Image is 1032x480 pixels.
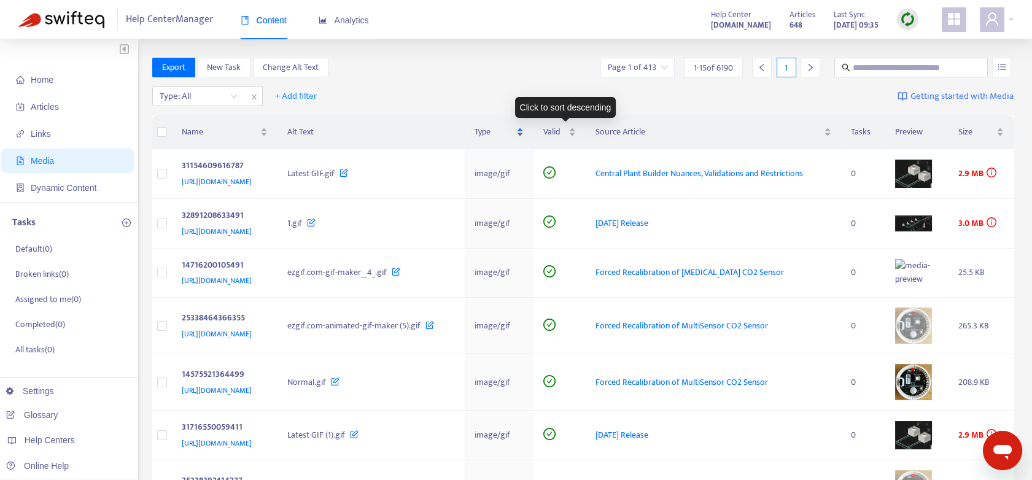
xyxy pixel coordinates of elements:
[596,216,648,230] span: [DATE] Release
[287,375,326,389] span: Normal.gif
[475,125,513,139] span: Type
[596,166,803,180] span: Central Plant Builder Nuances, Validations and Restrictions
[16,184,25,192] span: container
[834,18,879,32] strong: [DATE] 09:35
[182,209,263,225] div: 32891208633491
[31,156,54,166] span: Media
[16,130,25,138] span: link
[182,176,252,188] span: [URL][DOMAIN_NAME]
[162,61,185,74] span: Export
[898,87,1014,106] a: Getting started with Media
[266,87,327,106] button: + Add filter
[15,242,52,255] p: Default ( 0 )
[851,167,875,180] div: 0
[958,266,1004,279] div: 25.5 KB
[182,311,263,327] div: 25338464366355
[895,215,932,231] img: media-preview
[987,217,996,227] span: info-circle
[31,75,53,85] span: Home
[253,58,328,77] button: Change Alt Text
[987,429,996,439] span: info-circle
[182,384,252,397] span: [URL][DOMAIN_NAME]
[287,216,302,230] span: 1.gif
[694,61,733,74] span: 1 - 15 of 6190
[987,168,996,177] span: info-circle
[790,18,802,32] strong: 648
[898,91,907,101] img: image-link
[806,63,815,72] span: right
[182,125,258,139] span: Name
[834,8,865,21] span: Last Sync
[465,298,533,354] td: image/gif
[777,58,796,77] div: 1
[543,125,566,139] span: Valid
[197,58,250,77] button: New Task
[15,343,55,356] p: All tasks ( 0 )
[15,268,69,281] p: Broken links ( 0 )
[842,63,850,72] span: search
[851,266,875,279] div: 0
[182,420,263,436] div: 31716550059411
[182,258,263,274] div: 14716200105491
[596,125,821,139] span: Source Article
[543,215,556,228] span: check-circle
[465,149,533,199] td: image/gif
[182,159,263,175] div: 31154609616787
[949,115,1014,149] th: Size
[126,8,213,31] span: Help Center Manager
[287,428,345,442] span: Latest GIF (1).gif
[6,410,58,420] a: Glossary
[895,259,932,286] img: media-preview
[172,115,278,149] th: Name
[841,115,885,149] th: Tasks
[958,167,1004,180] div: 2.9 MB
[851,428,875,442] div: 0
[596,428,648,442] span: [DATE] Release
[900,12,915,27] img: sync.dc5367851b00ba804db3.png
[122,219,131,227] span: plus-circle
[586,115,841,149] th: Source Article
[319,15,369,25] span: Analytics
[182,437,252,449] span: [URL][DOMAIN_NAME]
[152,58,195,77] button: Export
[6,386,54,396] a: Settings
[998,63,1006,71] span: unordered-list
[985,12,999,26] span: user
[18,11,104,28] img: Swifteq
[6,461,69,471] a: Online Help
[31,129,51,139] span: Links
[287,166,335,180] span: Latest GIF.gif
[465,411,533,460] td: image/gif
[851,319,875,333] div: 0
[16,157,25,165] span: file-image
[182,368,263,384] div: 14575521364499
[895,364,932,400] img: media-preview
[287,319,421,333] span: ezgif.com-animated-gif-maker (5).gif
[885,115,949,149] th: Preview
[25,435,75,445] span: Help Centers
[596,319,768,333] span: Forced Recalibration of MultiSensor CO2 Sensor
[465,249,533,298] td: image/gif
[758,63,766,72] span: left
[31,183,96,193] span: Dynamic Content
[958,376,1004,389] div: 208.9 KB
[515,97,616,118] div: Click to sort descending
[543,375,556,387] span: check-circle
[711,18,771,32] a: [DOMAIN_NAME]
[263,61,319,74] span: Change Alt Text
[895,160,932,188] img: media-preview
[851,217,875,230] div: 0
[895,421,932,449] img: media-preview
[465,354,533,411] td: image/gif
[182,328,252,340] span: [URL][DOMAIN_NAME]
[958,428,1004,442] div: 2.9 MB
[596,265,784,279] span: Forced Recalibration of [MEDICAL_DATA] CO2 Sensor
[543,319,556,331] span: check-circle
[711,8,751,21] span: Help Center
[851,376,875,389] div: 0
[319,16,327,25] span: area-chart
[983,431,1022,470] iframe: Button to launch messaging window
[241,15,287,25] span: Content
[182,225,252,238] span: [URL][DOMAIN_NAME]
